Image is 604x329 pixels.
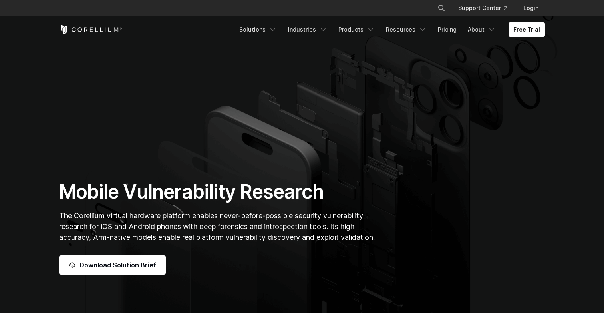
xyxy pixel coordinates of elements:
[59,180,377,204] h1: Mobile Vulnerability Research
[452,1,514,15] a: Support Center
[428,1,545,15] div: Navigation Menu
[234,22,545,37] div: Navigation Menu
[434,1,449,15] button: Search
[433,22,461,37] a: Pricing
[381,22,431,37] a: Resources
[59,211,375,241] span: The Corellium virtual hardware platform enables never-before-possible security vulnerability rese...
[463,22,501,37] a: About
[79,260,156,270] span: Download Solution Brief
[59,255,166,275] a: Download Solution Brief
[59,25,123,34] a: Corellium Home
[509,22,545,37] a: Free Trial
[517,1,545,15] a: Login
[334,22,379,37] a: Products
[283,22,332,37] a: Industries
[234,22,282,37] a: Solutions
